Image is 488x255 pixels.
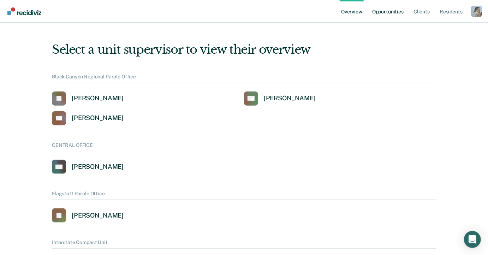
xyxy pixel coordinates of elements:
[52,239,436,249] div: Interstate Compact Unit
[72,212,124,220] div: [PERSON_NAME]
[72,94,124,102] div: [PERSON_NAME]
[52,191,436,200] div: Flagstaff Parole Office
[52,111,124,125] a: [PERSON_NAME]
[52,42,436,57] div: Select a unit supervisor to view their overview
[464,231,481,248] div: Open Intercom Messenger
[244,91,316,106] a: [PERSON_NAME]
[7,7,41,15] img: Recidiviz
[52,208,124,223] a: [PERSON_NAME]
[264,94,316,102] div: [PERSON_NAME]
[52,142,436,152] div: CENTRAL OFFICE
[52,160,124,174] a: [PERSON_NAME]
[52,74,436,83] div: Black Canyon Regional Parole Office
[72,114,124,122] div: [PERSON_NAME]
[52,91,124,106] a: [PERSON_NAME]
[72,163,124,171] div: [PERSON_NAME]
[471,6,482,17] button: Profile dropdown button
